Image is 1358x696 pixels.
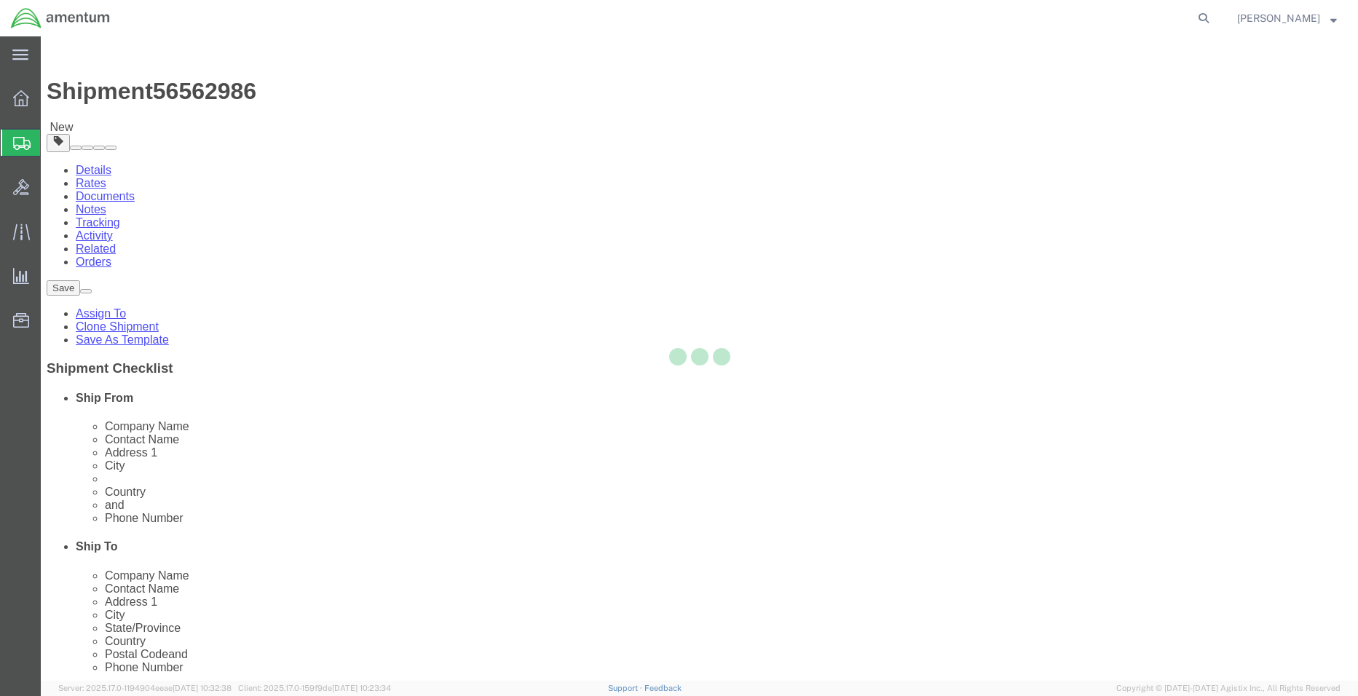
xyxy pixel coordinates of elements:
button: [PERSON_NAME] [1236,9,1338,27]
span: Copyright © [DATE]-[DATE] Agistix Inc., All Rights Reserved [1116,682,1341,695]
img: logo [10,7,111,29]
span: [DATE] 10:32:38 [173,684,232,692]
a: Feedback [644,684,682,692]
a: Support [608,684,644,692]
span: Eddie Gonzalez [1237,10,1320,26]
span: Server: 2025.17.0-1194904eeae [58,684,232,692]
span: [DATE] 10:23:34 [332,684,391,692]
span: Client: 2025.17.0-159f9de [238,684,391,692]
